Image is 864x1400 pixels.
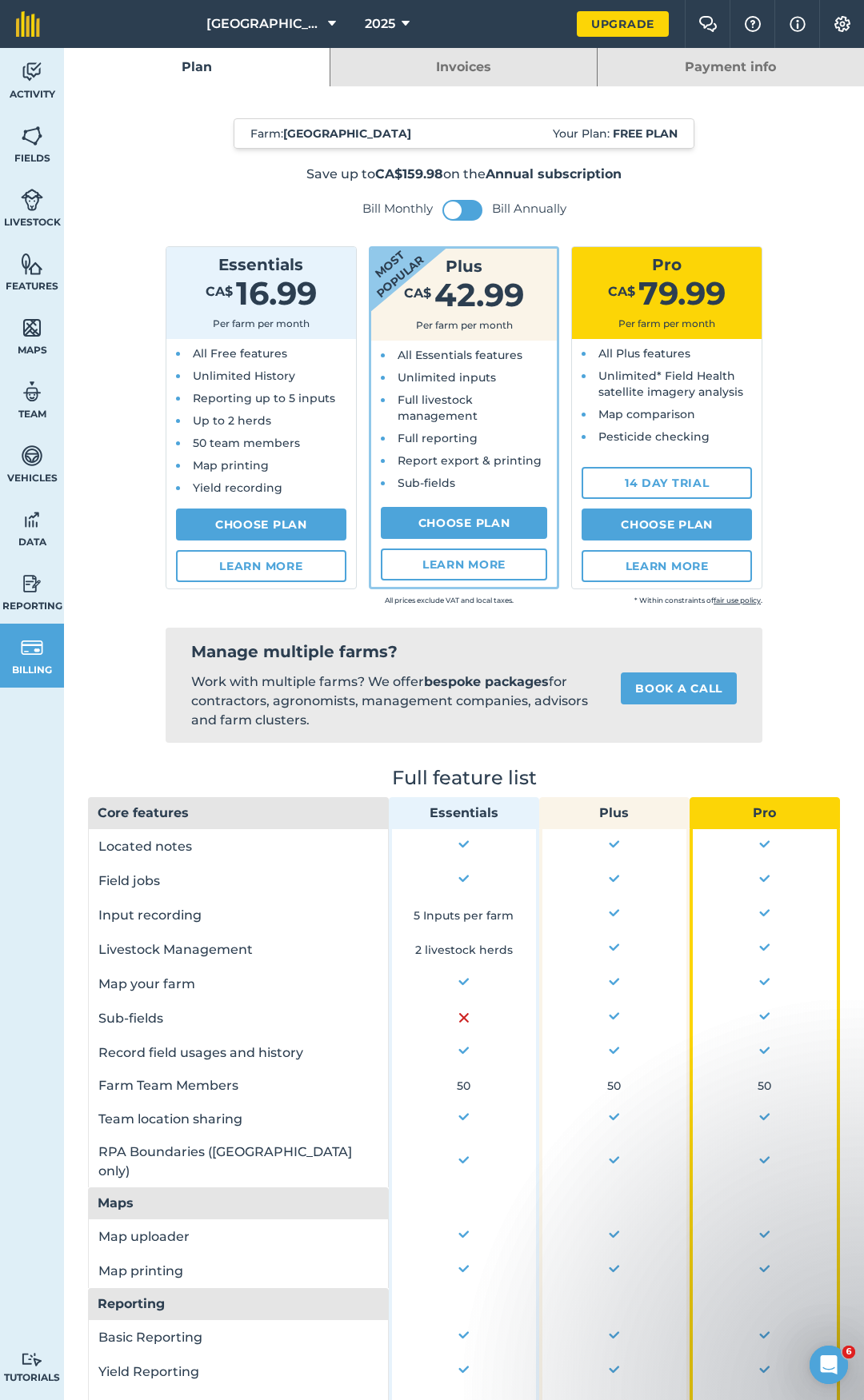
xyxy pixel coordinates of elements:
[64,48,330,86] a: Plan
[88,165,840,184] p: Save up to on the
[690,1070,840,1102] td: 50
[606,939,623,955] img: Yes
[652,255,682,274] span: Pro
[455,973,473,989] img: Yes
[21,444,43,468] img: svg+xml;base64,PD94bWwgdmVyc2lvbj0iMS4wIiBlbmNvZGluZz0idXRmLTgiPz4KPCEtLSBHZW5lcmF0b3I6IEFkb2JlIE...
[375,166,443,181] strong: CA$159.98
[398,431,478,445] span: Full reporting
[193,391,335,405] span: Reporting up to 5 inputs
[176,509,346,540] a: Choose Plan
[389,1070,539,1102] td: 50
[638,273,726,313] span: 79.99
[606,1361,623,1377] img: Yes
[756,973,774,989] img: Yes
[582,550,752,582] a: Learn more
[330,48,596,86] a: Invoices
[218,255,303,274] span: Essentials
[598,346,690,361] span: All Plus features
[398,348,522,362] span: All Essentials features
[606,973,623,989] img: Yes
[598,369,743,399] span: Unlimited* Field Health satellite imagery analysis
[459,1013,469,1023] img: No
[88,1102,389,1136] td: Team location sharing
[323,202,454,324] strong: Most popular
[606,1151,623,1167] img: Yes
[88,1320,389,1354] td: Basic Reporting
[756,1361,774,1377] img: Yes
[606,870,623,886] img: Yes
[756,1226,774,1242] img: Yes
[88,1187,389,1219] th: Maps
[21,572,43,596] img: svg+xml;base64,PD94bWwgdmVyc2lvbj0iMS4wIiBlbmNvZGluZz0idXRmLTgiPz4KPCEtLSBHZW5lcmF0b3I6IEFkb2JlIE...
[606,1326,623,1342] img: Yes
[88,864,389,898] td: Field jobs
[756,1042,774,1058] img: Yes
[191,640,737,663] h2: Manage multiple farms?
[455,1151,473,1167] img: Yes
[250,126,411,142] span: Farm :
[455,1042,473,1058] img: Yes
[514,592,762,608] small: * Within constraints of .
[191,672,595,730] p: Work with multiple farms? We offer for contractors, agronomists, management companies, advisors a...
[88,967,389,1001] td: Map your farm
[455,1108,473,1124] img: Yes
[539,797,690,829] th: Plus
[398,370,496,385] span: Unlimited inputs
[446,257,482,276] span: Plus
[743,16,762,32] img: A question mark icon
[756,1326,774,1342] img: Yes
[416,319,513,331] span: Per farm per month
[756,939,774,955] img: Yes
[88,797,389,829] th: Core features
[193,413,271,428] span: Up to 2 herds
[206,284,233,299] span: CA$
[455,836,473,852] img: Yes
[236,273,317,313] span: 16.99
[21,252,43,276] img: svg+xml;base64,PHN2ZyB4bWxucz0iaHR0cDovL3d3dy53My5vcmcvMjAwMC9zdmciIHdpZHRoPSI1NiIgaGVpZ2h0PSI2MC...
[455,1260,473,1276] img: Yes
[598,407,695,421] span: Map comparison
[398,453,542,468] span: Report export & printing
[176,550,346,582] a: Learn more
[608,284,635,299] span: CA$
[88,829,389,864] td: Located notes
[424,674,549,689] strong: bespoke packages
[606,1226,623,1242] img: Yes
[21,188,43,212] img: svg+xml;base64,PD94bWwgdmVyc2lvbj0iMS4wIiBlbmNvZGluZz0idXRmLTgiPz4KPCEtLSBHZW5lcmF0b3I6IEFkb2JlIE...
[21,380,43,404] img: svg+xml;base64,PD94bWwgdmVyc2lvbj0iMS4wIiBlbmNvZGluZz0idXRmLTgiPz4KPCEtLSBHZW5lcmF0b3I6IEFkb2JlIE...
[698,16,718,32] img: Two speech bubbles overlapping with the left bubble in the forefront
[398,393,478,423] span: Full livestock management
[206,14,322,34] span: [GEOGRAPHIC_DATA]
[88,1254,389,1288] td: Map printing
[756,1151,774,1167] img: Yes
[598,48,864,86] a: Payment info
[398,476,455,490] span: Sub-fields
[88,1070,389,1102] td: Farm Team Members
[613,126,678,141] strong: Free plan
[16,11,40,37] img: fieldmargin Logo
[756,1260,774,1276] img: Yes
[756,1007,774,1023] img: Yes
[389,797,539,829] th: Essentials
[193,346,287,361] span: All Free features
[362,201,433,217] label: Bill Monthly
[455,1361,473,1377] img: Yes
[389,898,539,932] td: 5 Inputs per farm
[606,1042,623,1058] img: Yes
[486,166,622,181] strong: Annual subscription
[434,275,524,314] span: 42.99
[21,636,43,660] img: svg+xml;base64,PD94bWwgdmVyc2lvbj0iMS4wIiBlbmNvZGluZz0idXRmLTgiPz4KPCEtLSBHZW5lcmF0b3I6IEFkb2JlIE...
[714,596,761,604] a: fair use policy
[598,429,710,444] span: Pesticide checking
[88,1136,389,1187] td: RPA Boundaries ([GEOGRAPHIC_DATA] only)
[88,932,389,967] td: Livestock Management
[88,1001,389,1035] td: Sub-fields
[606,836,623,852] img: Yes
[756,836,774,852] img: Yes
[690,797,840,829] th: Pro
[790,14,806,34] img: svg+xml;base64,PHN2ZyB4bWxucz0iaHR0cDovL3d3dy53My5vcmcvMjAwMC9zdmciIHdpZHRoPSIxNyIgaGVpZ2h0PSIxNy...
[88,898,389,932] td: Input recording
[606,1108,623,1124] img: Yes
[618,317,715,329] span: Per farm per month
[381,548,548,580] a: Learn more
